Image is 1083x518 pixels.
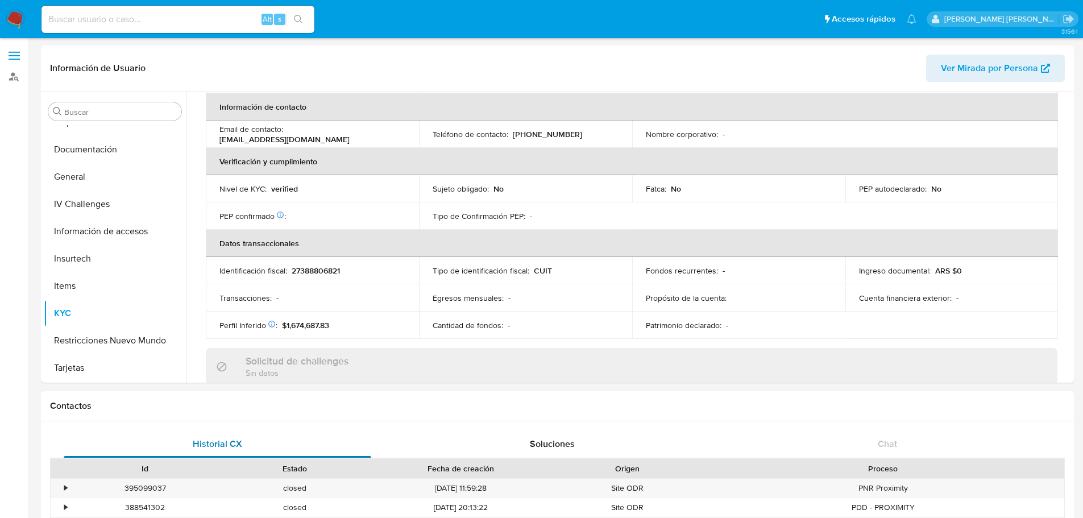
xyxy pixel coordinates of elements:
h1: Contactos [50,400,1065,412]
p: - [726,320,728,330]
p: verified [271,184,298,194]
p: Tipo de identificación fiscal : [433,266,529,276]
span: Soluciones [530,437,575,450]
span: Alt [263,14,272,24]
div: closed [220,479,370,498]
p: Transacciones : [219,293,272,303]
button: IV Challenges [44,190,186,218]
p: Sujeto obligado : [433,184,489,194]
th: Información de contacto [206,93,1058,121]
button: Buscar [53,107,62,116]
div: [DATE] 11:59:28 [370,479,553,498]
p: Fatca : [646,184,666,194]
p: - [723,129,725,139]
div: Origen [561,463,694,474]
div: • [64,483,67,494]
span: Accesos rápidos [832,13,895,25]
div: Estado [228,463,362,474]
a: Notificaciones [907,14,916,24]
p: No [671,184,681,194]
p: [EMAIL_ADDRESS][DOMAIN_NAME] [219,134,350,144]
button: Documentación [44,136,186,163]
p: ARS $0 [935,266,962,276]
span: s [278,14,281,24]
p: Cantidad de fondos : [433,320,503,330]
th: Verificación y cumplimiento [206,148,1058,175]
p: PEP confirmado : [219,211,286,221]
p: Teléfono de contacto : [433,129,508,139]
p: - [723,266,725,276]
p: Egresos mensuales : [433,293,504,303]
p: - [956,293,958,303]
span: $1,674,687.83 [282,320,329,331]
div: PDD - PROXIMITY [702,498,1064,517]
div: Site ODR [553,498,702,517]
div: 395099037 [70,479,220,498]
p: No [493,184,504,194]
button: Ver Mirada por Persona [926,55,1065,82]
p: Tipo de Confirmación PEP : [433,211,525,221]
button: KYC [44,300,186,327]
p: No [931,184,941,194]
p: Fondos recurrentes : [646,266,718,276]
input: Buscar usuario o caso... [42,12,314,27]
h1: Información de Usuario [50,63,146,74]
p: Identificación fiscal : [219,266,287,276]
input: Buscar [64,107,177,117]
p: Nivel de KYC : [219,184,267,194]
p: - [508,320,510,330]
p: Cuenta financiera exterior : [859,293,952,303]
button: Tarjetas [44,354,186,382]
span: Chat [878,437,897,450]
div: Site ODR [553,479,702,498]
a: Salir [1063,13,1074,25]
div: • [64,502,67,513]
button: General [44,163,186,190]
div: 388541302 [70,498,220,517]
th: Datos transaccionales [206,230,1058,257]
p: Email de contacto : [219,124,283,134]
p: Patrimonio declarado : [646,320,721,330]
p: - [508,293,511,303]
div: Id [78,463,212,474]
div: [DATE] 20:13:22 [370,498,553,517]
p: 27388806821 [292,266,340,276]
p: - [530,211,532,221]
span: Ver Mirada por Persona [941,55,1038,82]
h3: Solicitud de challenges [246,355,348,367]
button: Información de accesos [44,218,186,245]
p: PEP autodeclarado : [859,184,927,194]
div: PNR Proximity [702,479,1064,498]
p: Perfil Inferido : [219,320,277,330]
p: CUIT [534,266,552,276]
div: Proceso [710,463,1056,474]
p: Propósito de la cuenta : [646,293,727,303]
button: search-icon [287,11,310,27]
button: Items [44,272,186,300]
p: gloria.villasanti@mercadolibre.com [944,14,1059,24]
button: Restricciones Nuevo Mundo [44,327,186,354]
p: Nombre corporativo : [646,129,718,139]
p: [PHONE_NUMBER] [513,129,582,139]
div: closed [220,498,370,517]
p: Sin datos [246,367,348,378]
button: Insurtech [44,245,186,272]
div: Solicitud de challengesSin datos [206,348,1057,385]
span: Historial CX [193,437,242,450]
p: Ingreso documental : [859,266,931,276]
div: Fecha de creación [377,463,545,474]
p: - [276,293,279,303]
